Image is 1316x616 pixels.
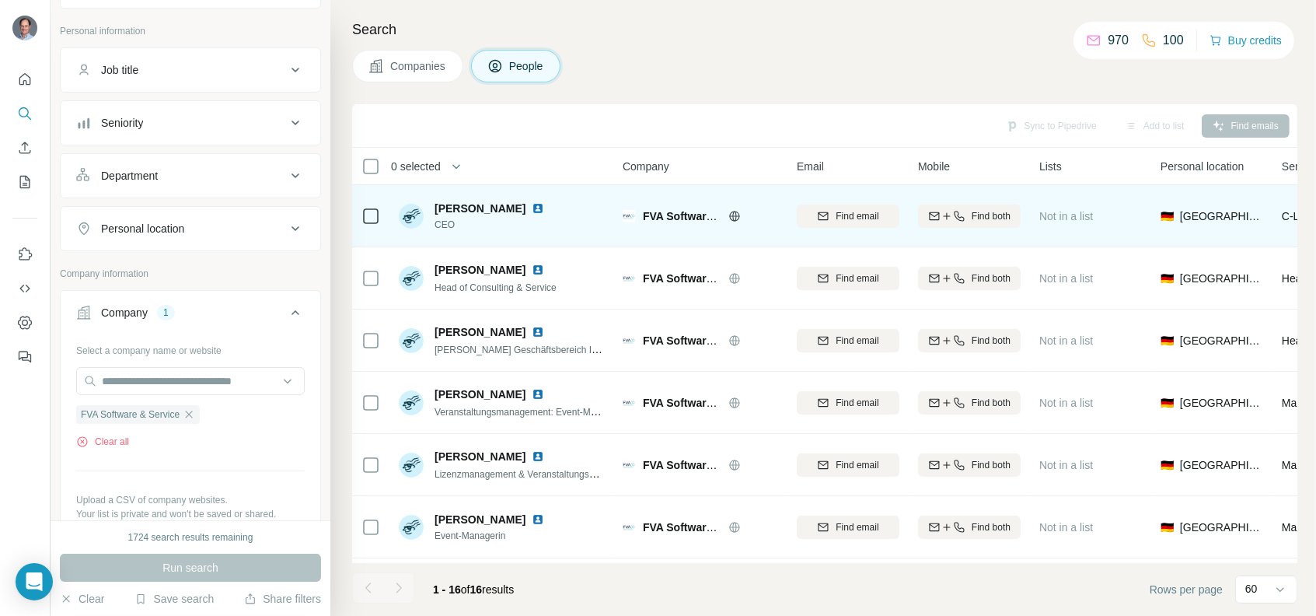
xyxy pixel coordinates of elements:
[532,388,544,401] img: LinkedIn logo
[16,563,53,600] div: Open Intercom Messenger
[1161,159,1244,174] span: Personal location
[1108,31,1129,50] p: 970
[435,512,525,527] span: [PERSON_NAME]
[532,326,544,338] img: LinkedIn logo
[918,329,1021,352] button: Find both
[61,51,320,89] button: Job title
[134,591,214,607] button: Save search
[1180,208,1263,224] span: [GEOGRAPHIC_DATA]
[12,65,37,93] button: Quick start
[1163,31,1184,50] p: 100
[60,267,321,281] p: Company information
[1150,582,1223,597] span: Rows per page
[1039,272,1093,285] span: Not in a list
[972,334,1011,348] span: Find both
[470,583,483,596] span: 16
[101,221,184,236] div: Personal location
[435,201,525,216] span: [PERSON_NAME]
[435,343,701,355] span: [PERSON_NAME] Geschäftsbereich Interoperabilität / interop4X
[399,266,424,291] img: Avatar
[61,210,320,247] button: Personal location
[76,435,129,449] button: Clear all
[1180,333,1263,348] span: [GEOGRAPHIC_DATA]
[1039,334,1093,347] span: Not in a list
[435,282,557,293] span: Head of Consulting & Service
[1161,457,1174,473] span: 🇩🇪
[1161,395,1174,411] span: 🇩🇪
[128,530,253,544] div: 1724 search results remaining
[836,458,878,472] span: Find email
[1282,334,1307,347] span: Head
[12,168,37,196] button: My lists
[157,306,175,320] div: 1
[918,453,1021,477] button: Find both
[532,513,544,526] img: LinkedIn logo
[918,267,1021,290] button: Find both
[1039,521,1093,534] span: Not in a list
[101,115,143,131] div: Seniority
[797,159,824,174] span: Email
[435,405,637,418] span: Veranstaltungsmanagement: Event-Management
[399,390,424,415] img: Avatar
[435,467,644,480] span: Lizenzmanagement & Veranstaltungsmanagement
[1245,581,1258,597] p: 60
[836,334,878,348] span: Find email
[643,397,765,409] span: FVA Software & Service
[1039,159,1062,174] span: Lists
[972,396,1011,410] span: Find both
[532,450,544,463] img: LinkedIn logo
[1161,520,1174,535] span: 🇩🇪
[60,591,104,607] button: Clear
[1161,208,1174,224] span: 🇩🇪
[532,202,544,215] img: LinkedIn logo
[435,324,525,340] span: [PERSON_NAME]
[623,521,635,534] img: Logo of FVA Software & Service
[918,205,1021,228] button: Find both
[797,453,899,477] button: Find email
[435,218,550,232] span: CEO
[1039,397,1093,409] span: Not in a list
[623,459,635,471] img: Logo of FVA Software & Service
[918,516,1021,539] button: Find both
[76,338,305,358] div: Select a company name or website
[61,104,320,142] button: Seniority
[101,62,138,78] div: Job title
[836,396,878,410] span: Find email
[1180,520,1263,535] span: [GEOGRAPHIC_DATA]
[836,520,878,534] span: Find email
[623,159,669,174] span: Company
[623,210,635,222] img: Logo of FVA Software & Service
[399,328,424,353] img: Avatar
[1161,333,1174,348] span: 🇩🇪
[12,240,37,268] button: Use Surfe on LinkedIn
[12,309,37,337] button: Dashboard
[643,521,765,534] span: FVA Software & Service
[1161,271,1174,286] span: 🇩🇪
[623,397,635,409] img: Logo of FVA Software & Service
[76,507,305,521] p: Your list is private and won't be saved or shared.
[399,204,424,229] img: Avatar
[797,391,899,415] button: Find email
[435,387,525,402] span: [PERSON_NAME]
[399,515,424,540] img: Avatar
[918,391,1021,415] button: Find both
[1210,30,1282,51] button: Buy credits
[244,591,321,607] button: Share filters
[797,516,899,539] button: Find email
[836,271,878,285] span: Find email
[1180,271,1263,286] span: [GEOGRAPHIC_DATA]
[643,272,765,285] span: FVA Software & Service
[81,408,180,422] span: FVA Software & Service
[1180,457,1263,473] span: [GEOGRAPHIC_DATA]
[1039,210,1093,222] span: Not in a list
[60,24,321,38] p: Personal information
[12,134,37,162] button: Enrich CSV
[972,458,1011,472] span: Find both
[623,334,635,347] img: Logo of FVA Software & Service
[12,100,37,128] button: Search
[12,16,37,40] img: Avatar
[1180,395,1263,411] span: [GEOGRAPHIC_DATA]
[797,329,899,352] button: Find email
[101,168,158,184] div: Department
[391,159,441,174] span: 0 selected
